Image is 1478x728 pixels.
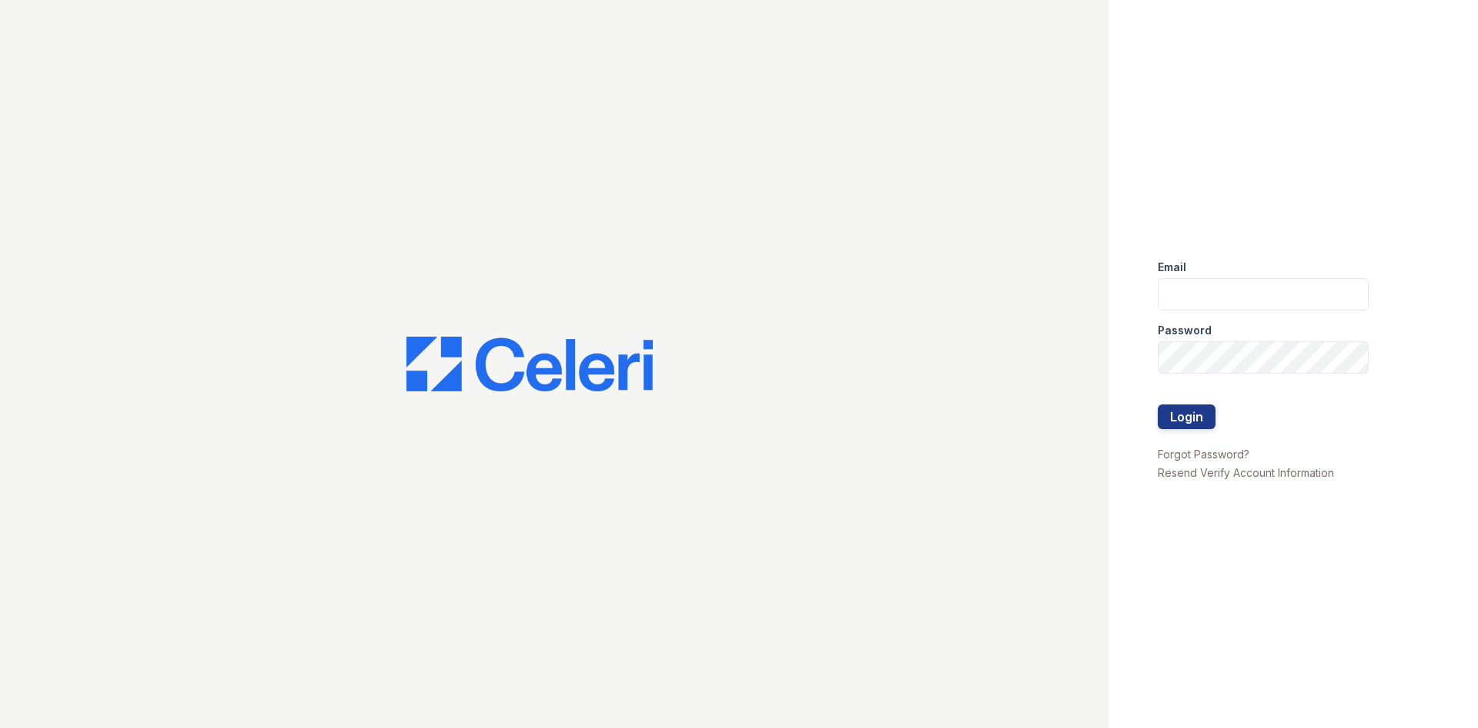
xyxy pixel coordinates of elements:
[1158,323,1212,338] label: Password
[1158,260,1186,275] label: Email
[1158,466,1334,479] a: Resend Verify Account Information
[1158,404,1216,429] button: Login
[1158,448,1249,461] a: Forgot Password?
[406,337,653,392] img: CE_Logo_Blue-a8612792a0a2168367f1c8372b55b34899dd931a85d93a1a3d3e32e68fde9ad4.png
